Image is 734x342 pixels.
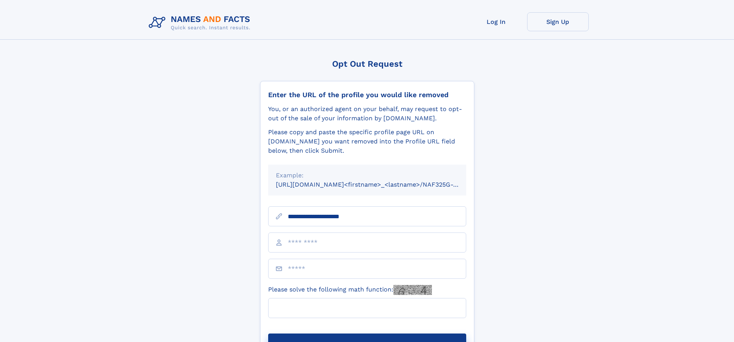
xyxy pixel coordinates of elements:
label: Please solve the following math function: [268,285,432,295]
div: You, or an authorized agent on your behalf, may request to opt-out of the sale of your informatio... [268,104,466,123]
div: Enter the URL of the profile you would like removed [268,91,466,99]
a: Log In [465,12,527,31]
div: Opt Out Request [260,59,474,69]
a: Sign Up [527,12,589,31]
small: [URL][DOMAIN_NAME]<firstname>_<lastname>/NAF325G-xxxxxxxx [276,181,481,188]
img: Logo Names and Facts [146,12,257,33]
div: Please copy and paste the specific profile page URL on [DOMAIN_NAME] you want removed into the Pr... [268,128,466,155]
div: Example: [276,171,459,180]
